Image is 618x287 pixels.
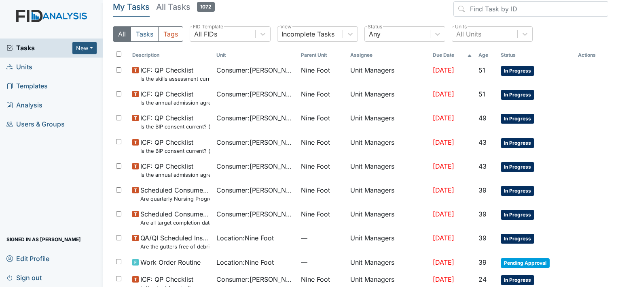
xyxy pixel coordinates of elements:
[501,210,534,220] span: In Progress
[433,162,454,170] span: [DATE]
[478,258,487,266] span: 39
[433,258,454,266] span: [DATE]
[347,206,430,230] td: Unit Managers
[72,42,97,54] button: New
[301,161,330,171] span: Nine Foot
[140,123,210,131] small: Is the BIP consent current? (document the date, BIP number in the comment section)
[156,1,215,13] h5: All Tasks
[140,75,210,83] small: Is the skills assessment current? (document the date in the comment section)
[140,99,210,107] small: Is the annual admission agreement current? (document the date in the comment section)
[478,186,487,194] span: 39
[6,99,42,111] span: Analysis
[497,48,574,62] th: Toggle SortBy
[347,62,430,86] td: Unit Managers
[131,26,159,42] button: Tasks
[140,171,210,179] small: Is the annual admission agreement current? (document the date in the comment section)
[140,219,210,227] small: Are all target completion dates current (not expired)?
[347,254,430,271] td: Unit Managers
[501,114,534,124] span: In Progress
[140,209,210,227] span: Scheduled Consumer Chart Review Are all target completion dates current (not expired)?
[140,161,210,179] span: ICF: QP Checklist Is the annual admission agreement current? (document the date in the comment se...
[301,233,344,243] span: —
[501,66,534,76] span: In Progress
[140,185,210,203] span: Scheduled Consumer Chart Review Are quarterly Nursing Progress Notes/Visual Assessments completed...
[216,257,274,267] span: Location : Nine Foot
[113,26,131,42] button: All
[478,114,487,122] span: 49
[216,185,294,195] span: Consumer : [PERSON_NAME]
[6,271,42,284] span: Sign out
[158,26,183,42] button: Tags
[216,233,274,243] span: Location : Nine Foot
[433,186,454,194] span: [DATE]
[478,234,487,242] span: 39
[433,234,454,242] span: [DATE]
[369,29,381,39] div: Any
[433,66,454,74] span: [DATE]
[430,48,475,62] th: Toggle SortBy
[140,233,210,251] span: QA/QI Scheduled Inspection Are the gutters free of debris?
[6,80,48,92] span: Templates
[433,114,454,122] span: [DATE]
[6,252,49,265] span: Edit Profile
[216,137,294,147] span: Consumer : [PERSON_NAME]
[140,195,210,203] small: Are quarterly Nursing Progress Notes/Visual Assessments completed by the end of the month followi...
[281,29,334,39] div: Incomplete Tasks
[433,210,454,218] span: [DATE]
[478,138,487,146] span: 43
[478,162,487,170] span: 43
[433,138,454,146] span: [DATE]
[501,186,534,196] span: In Progress
[116,51,121,57] input: Toggle All Rows Selected
[501,90,534,100] span: In Progress
[478,90,485,98] span: 51
[216,65,294,75] span: Consumer : [PERSON_NAME]
[301,89,330,99] span: Nine Foot
[216,209,294,219] span: Consumer : [PERSON_NAME]
[478,66,485,74] span: 51
[140,243,210,251] small: Are the gutters free of debris?
[194,29,217,39] div: All FIDs
[301,209,330,219] span: Nine Foot
[301,185,330,195] span: Nine Foot
[347,48,430,62] th: Assignee
[140,89,210,107] span: ICF: QP Checklist Is the annual admission agreement current? (document the date in the comment se...
[456,29,481,39] div: All Units
[216,113,294,123] span: Consumer : [PERSON_NAME]
[216,161,294,171] span: Consumer : [PERSON_NAME]
[433,275,454,283] span: [DATE]
[6,233,81,246] span: Signed in as [PERSON_NAME]
[6,43,72,53] span: Tasks
[140,257,201,267] span: Work Order Routine
[301,257,344,267] span: —
[298,48,347,62] th: Toggle SortBy
[478,210,487,218] span: 39
[197,2,215,12] span: 1072
[140,137,210,155] span: ICF: QP Checklist Is the BIP consent current? (document the date, BIP number in the comment section)
[113,26,183,42] div: Type filter
[216,274,294,284] span: Consumer : [PERSON_NAME]
[347,110,430,134] td: Unit Managers
[347,230,430,254] td: Unit Managers
[140,147,210,155] small: Is the BIP consent current? (document the date, BIP number in the comment section)
[433,90,454,98] span: [DATE]
[216,89,294,99] span: Consumer : [PERSON_NAME]
[501,162,534,172] span: In Progress
[213,48,297,62] th: Toggle SortBy
[140,113,210,131] span: ICF: QP Checklist Is the BIP consent current? (document the date, BIP number in the comment section)
[501,258,550,268] span: Pending Approval
[301,274,330,284] span: Nine Foot
[301,137,330,147] span: Nine Foot
[501,275,534,285] span: In Progress
[113,1,150,13] h5: My Tasks
[347,86,430,110] td: Unit Managers
[301,113,330,123] span: Nine Foot
[129,48,213,62] th: Toggle SortBy
[501,138,534,148] span: In Progress
[6,61,32,73] span: Units
[475,48,498,62] th: Toggle SortBy
[140,65,210,83] span: ICF: QP Checklist Is the skills assessment current? (document the date in the comment section)
[478,275,487,283] span: 24
[347,134,430,158] td: Unit Managers
[501,234,534,244] span: In Progress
